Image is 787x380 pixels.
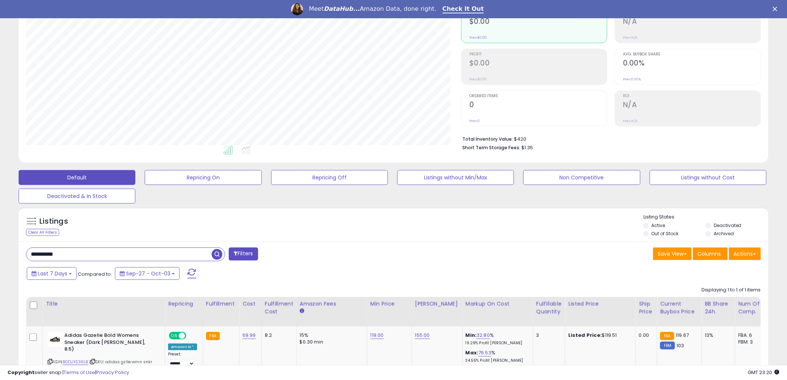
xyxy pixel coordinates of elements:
div: Preset: [168,352,197,368]
div: Current Buybox Price [660,300,698,316]
small: FBA [660,332,674,340]
div: Num of Comp. [738,300,765,316]
span: 103 [677,342,684,349]
div: ASIN: [48,332,159,379]
small: FBA [206,332,220,340]
div: seller snap | | [7,369,129,376]
p: Listing States: [644,214,768,221]
span: OFF [185,333,197,339]
button: Repricing On [145,170,261,185]
div: FBA: 6 [738,332,763,339]
span: Compared to: [78,271,112,278]
button: Listings without Cost [650,170,767,185]
div: Amazon Fees [300,300,364,308]
button: Deactivated & In Stock [19,189,135,204]
small: Prev: N/A [623,35,637,40]
small: Prev: N/A [623,119,637,123]
button: Actions [729,248,761,260]
div: 0.00 [639,332,651,339]
a: Privacy Policy [96,369,129,376]
button: Listings without Min/Max [397,170,514,185]
a: 69.99 [242,332,256,339]
h2: 0 [469,100,607,111]
p: 19.29% Profit [PERSON_NAME] [466,341,527,346]
div: % [466,349,527,363]
b: Adidas Gazelle Bold Womens Sneaker (Dark [PERSON_NAME], 8.5) [64,332,155,355]
h2: 0.00% [623,59,761,69]
img: 31BK9ql8zWL._SL40_.jpg [48,332,62,347]
b: Max: [466,349,479,356]
strong: Copyright [7,369,35,376]
h2: $0.00 [469,59,607,69]
div: Fulfillable Quantity [536,300,562,316]
small: Amazon Fees. [300,308,304,314]
div: Ship Price [639,300,654,316]
img: Profile image for Georgie [291,3,303,15]
th: The percentage added to the cost of goods (COGS) that forms the calculator for Min & Max prices. [462,297,533,326]
h5: Listings [39,216,68,227]
button: Columns [693,248,728,260]
div: Title [46,300,162,308]
small: Prev: $0.00 [469,77,487,82]
a: 119.00 [370,332,384,339]
a: Check It Out [443,5,484,13]
div: % [466,332,527,346]
button: Last 7 Days [27,267,77,280]
span: Last 7 Days [38,270,67,277]
small: Prev: 0.00% [623,77,641,82]
a: 155.00 [415,332,430,339]
div: Markup on Cost [466,300,530,308]
div: Min Price [370,300,409,308]
small: Prev: $0.00 [469,35,487,40]
div: [PERSON_NAME] [415,300,459,308]
label: Archived [714,230,734,237]
b: Short Term Storage Fees: [462,144,520,151]
label: Active [652,222,665,229]
h2: N/A [623,17,761,27]
button: Repricing Off [271,170,388,185]
i: DataHub... [324,5,360,12]
label: Deactivated [714,222,742,229]
small: Prev: 0 [469,119,480,123]
div: $0.30 min [300,339,362,345]
span: Columns [698,250,721,258]
label: Out of Stock [652,230,679,237]
a: 32.80 [476,332,490,339]
button: Non Competitive [523,170,640,185]
button: Save View [653,248,692,260]
span: $1.35 [521,144,533,151]
div: 3 [536,332,559,339]
button: Filters [229,248,258,261]
span: ROI [623,94,761,98]
div: Clear All Filters [26,229,59,236]
small: FBM [660,342,675,349]
b: Total Inventory Value: [462,136,513,142]
div: Repricing [168,300,200,308]
span: 2025-10-11 23:20 GMT [748,369,780,376]
li: $420 [462,134,755,143]
div: Close [773,7,780,11]
h2: N/A [623,100,761,111]
div: FBM: 3 [738,339,763,345]
div: Meet Amazon Data, done right. [309,5,437,13]
div: Cost [242,300,258,308]
button: Sep-27 - Oct-03 [115,267,180,280]
b: Min: [466,332,477,339]
span: Ordered Items [469,94,607,98]
span: Avg. Buybox Share [623,52,761,57]
b: Listed Price: [568,332,602,339]
span: ON [170,333,179,339]
div: 15% [300,332,362,339]
div: 8.2 [265,332,291,339]
button: Default [19,170,135,185]
span: Sep-27 - Oct-03 [126,270,170,277]
div: 13% [705,332,729,339]
a: Terms of Use [64,369,95,376]
div: Fulfillment Cost [265,300,293,316]
div: BB Share 24h. [705,300,732,316]
div: Amazon AI * [168,344,197,350]
div: Displaying 1 to 1 of 1 items [702,287,761,294]
a: 76.53 [478,349,491,357]
div: $119.51 [568,332,630,339]
span: Profit [469,52,607,57]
